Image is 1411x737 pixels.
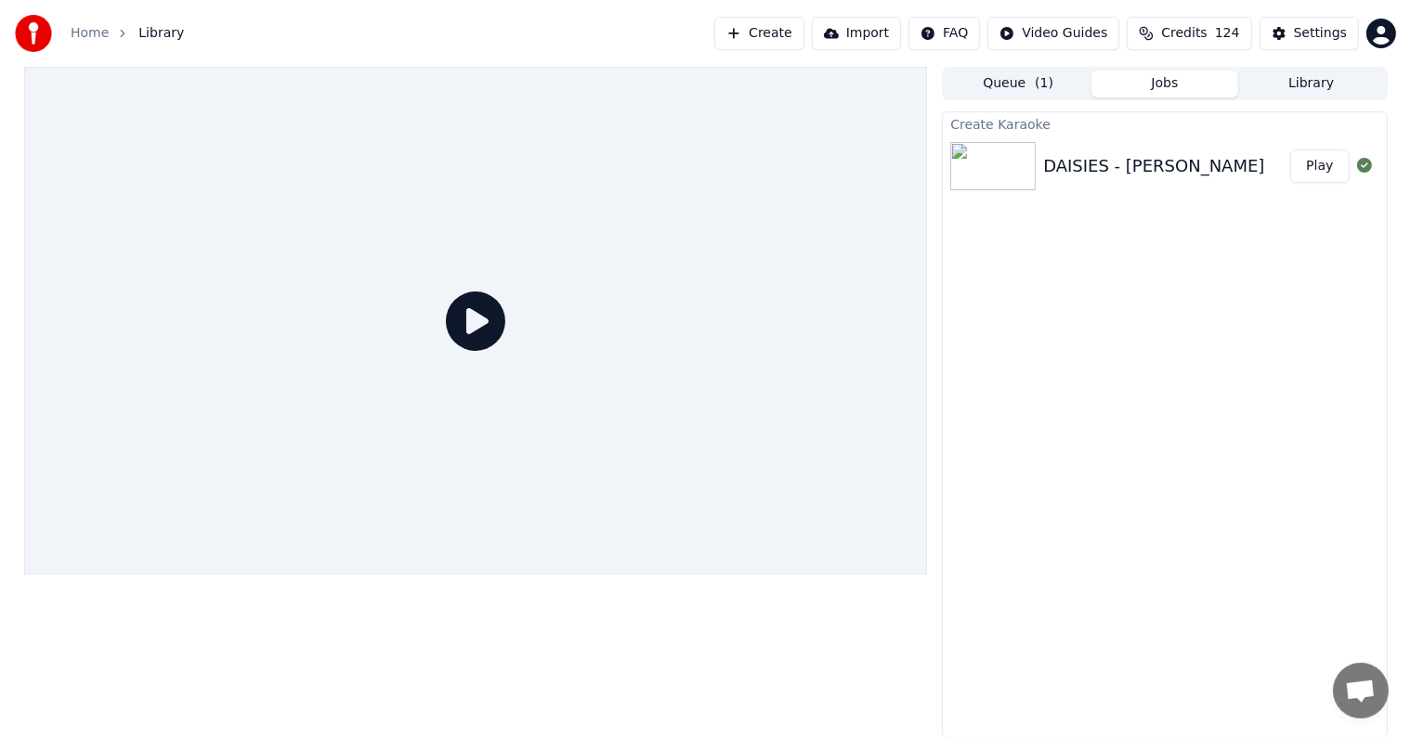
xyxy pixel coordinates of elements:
[15,15,52,52] img: youka
[1043,153,1264,179] div: DAISIES - [PERSON_NAME]
[1260,17,1359,50] button: Settings
[1294,24,1347,43] div: Settings
[1290,149,1349,183] button: Play
[987,17,1119,50] button: Video Guides
[1091,71,1238,97] button: Jobs
[1161,24,1207,43] span: Credits
[138,24,184,43] span: Library
[1215,24,1240,43] span: 124
[71,24,109,43] a: Home
[943,112,1386,135] div: Create Karaoke
[71,24,184,43] nav: breadcrumb
[1035,74,1053,93] span: ( 1 )
[812,17,901,50] button: Import
[1238,71,1385,97] button: Library
[1127,17,1251,50] button: Credits124
[1333,663,1389,718] a: Open chat
[908,17,980,50] button: FAQ
[714,17,804,50] button: Create
[945,71,1091,97] button: Queue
